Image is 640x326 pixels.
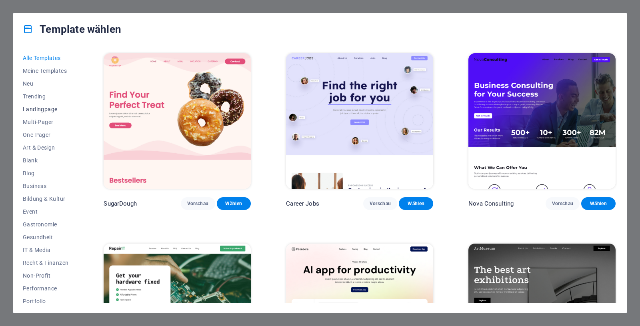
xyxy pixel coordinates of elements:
button: Performance [23,282,68,295]
span: Gesundheit [23,234,68,240]
span: Gastronomie [23,221,68,228]
button: Vorschau [181,197,215,210]
span: Trending [23,93,68,100]
span: Business [23,183,68,189]
button: Landingpage [23,103,68,116]
button: Alle Templates [23,52,68,64]
span: Meine Templates [23,68,68,74]
button: Business [23,180,68,192]
button: Portfolio [23,295,68,308]
p: Nova Consulting [468,200,514,208]
span: Performance [23,285,68,292]
button: Bildung & Kultur [23,192,68,205]
span: Art & Design [23,144,68,151]
span: One-Pager [23,132,68,138]
img: Career Jobs [286,53,433,189]
span: Vorschau [187,200,209,207]
span: Portfolio [23,298,68,304]
img: Nova Consulting [468,53,616,189]
h4: Template wählen [23,23,121,36]
button: Multi-Pager [23,116,68,128]
span: Wählen [405,200,427,207]
span: Event [23,208,68,215]
button: Non-Profit [23,269,68,282]
button: Trending [23,90,68,103]
button: Gastronomie [23,218,68,231]
span: Neu [23,80,68,87]
button: Vorschau [546,197,580,210]
span: Landingpage [23,106,68,112]
span: Blog [23,170,68,176]
button: Blog [23,167,68,180]
button: Meine Templates [23,64,68,77]
p: SugarDough [104,200,136,208]
span: Alle Templates [23,55,68,61]
span: IT & Media [23,247,68,253]
span: Non-Profit [23,272,68,279]
button: Art & Design [23,141,68,154]
button: Wählen [399,197,433,210]
button: Recht & Finanzen [23,256,68,269]
span: Vorschau [552,200,574,207]
span: Vorschau [370,200,391,207]
button: Neu [23,77,68,90]
button: One-Pager [23,128,68,141]
button: Blank [23,154,68,167]
button: Gesundheit [23,231,68,244]
button: IT & Media [23,244,68,256]
span: Multi-Pager [23,119,68,125]
span: Wählen [223,200,245,207]
button: Vorschau [363,197,398,210]
button: Wählen [581,197,616,210]
span: Recht & Finanzen [23,260,68,266]
span: Blank [23,157,68,164]
p: Career Jobs [286,200,319,208]
span: Wählen [588,200,609,207]
span: Bildung & Kultur [23,196,68,202]
button: Wählen [217,197,251,210]
button: Event [23,205,68,218]
img: SugarDough [104,53,251,189]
